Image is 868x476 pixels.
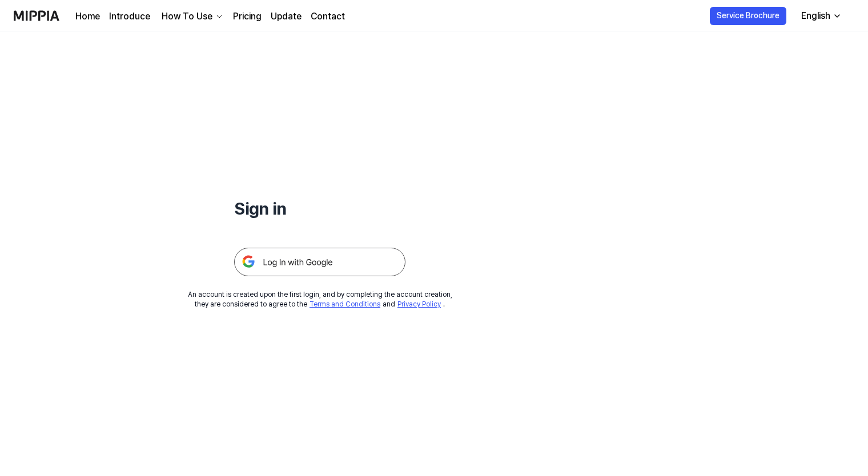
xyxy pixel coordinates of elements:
[234,248,405,276] img: 구글 로그인 버튼
[75,10,100,23] a: Home
[710,7,786,25] button: Service Brochure
[234,196,405,220] h1: Sign in
[159,10,224,23] button: How To Use
[311,10,345,23] a: Contact
[310,300,380,308] a: Terms and Conditions
[233,10,262,23] a: Pricing
[188,290,452,309] div: An account is created upon the first login, and by completing the account creation, they are cons...
[109,10,150,23] a: Introduce
[792,5,849,27] button: English
[397,300,441,308] a: Privacy Policy
[271,10,302,23] a: Update
[799,9,833,23] div: English
[159,10,215,23] div: How To Use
